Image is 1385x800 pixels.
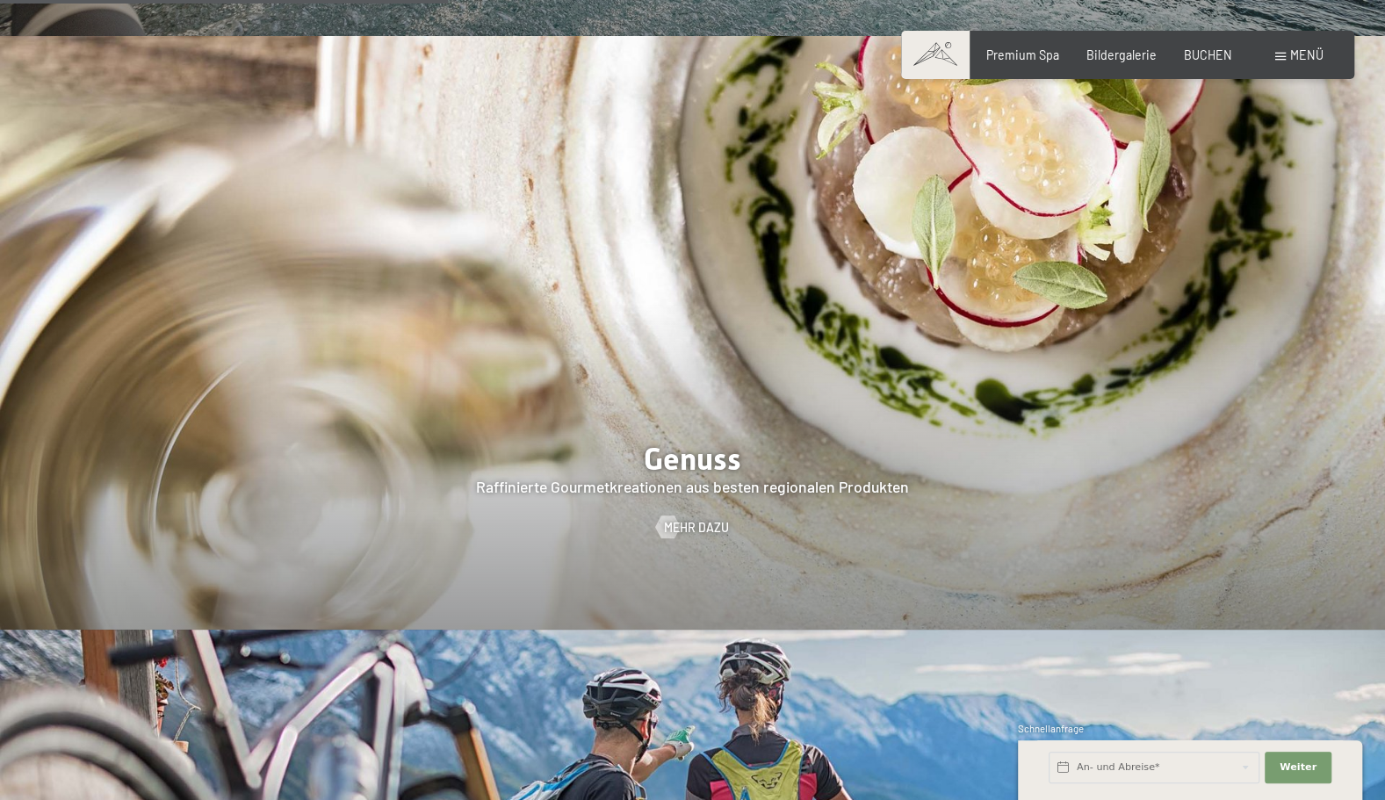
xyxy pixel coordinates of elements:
span: Mehr dazu [664,519,729,537]
button: Weiter [1265,752,1331,783]
a: Bildergalerie [1086,47,1157,62]
a: Mehr dazu [656,519,729,537]
a: Premium Spa [986,47,1059,62]
span: Menü [1290,47,1324,62]
span: Schnellanfrage [1018,723,1084,734]
a: BUCHEN [1184,47,1232,62]
span: Weiter [1280,760,1316,775]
